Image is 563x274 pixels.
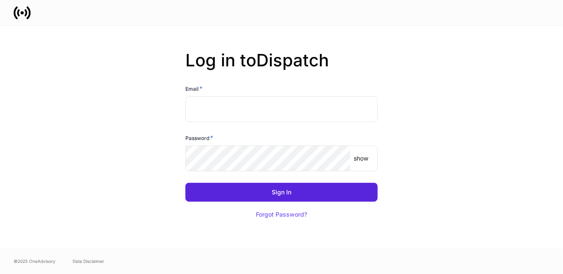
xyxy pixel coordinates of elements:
[185,134,213,142] h6: Password
[14,258,56,265] span: © 2025 OneAdvisory
[73,258,104,265] a: Data Disclaimer
[256,211,307,217] div: Forgot Password?
[185,50,378,84] h2: Log in to Dispatch
[272,189,291,195] div: Sign In
[185,84,202,93] h6: Email
[354,154,368,163] p: show
[245,205,318,224] button: Forgot Password?
[185,183,378,202] button: Sign In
